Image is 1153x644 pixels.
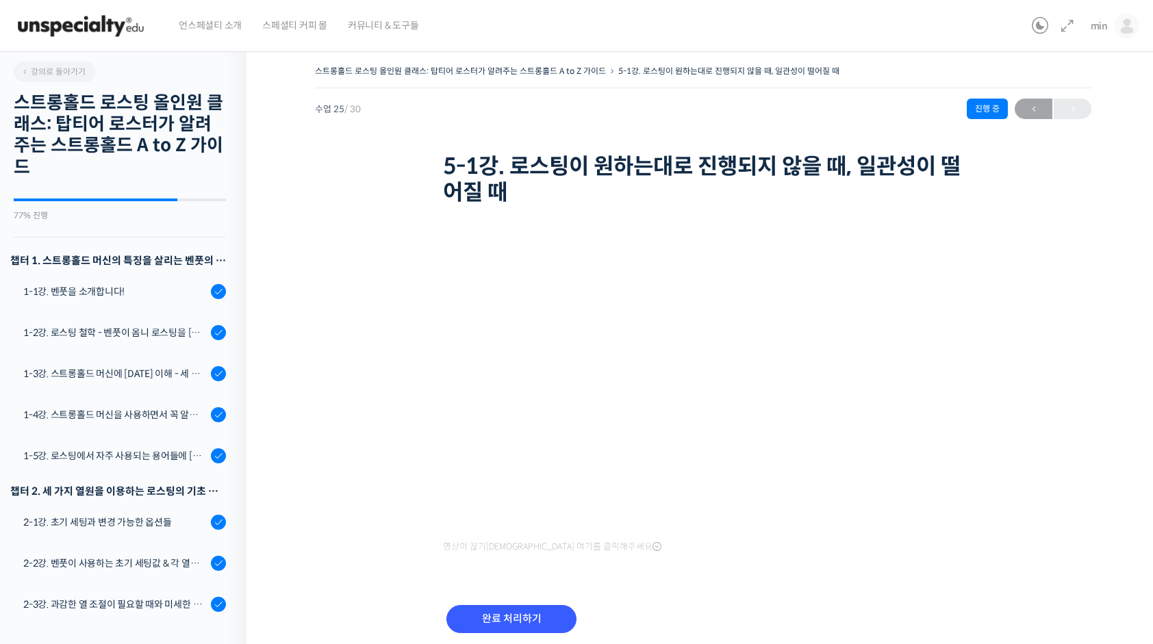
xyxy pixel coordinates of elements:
[23,407,207,422] div: 1-4강. 스트롱홀드 머신을 사용하면서 꼭 알고 있어야 할 유의사항
[1015,100,1052,118] span: ←
[344,103,361,115] span: / 30
[23,284,207,299] div: 1-1강. 벤풋을 소개합니다!
[23,515,207,530] div: 2-1강. 초기 세팅과 변경 가능한 옵션들
[315,66,606,76] a: 스트롱홀드 로스팅 올인원 클래스: 탑티어 로스터가 알려주는 스트롱홀드 A to Z 가이드
[443,153,963,206] h1: 5-1강. 로스팅이 원하는대로 진행되지 않을 때, 일관성이 떨어질 때
[10,482,226,500] div: 챕터 2. 세 가지 열원을 이용하는 로스팅의 기초 설계
[14,62,96,82] a: 강의로 돌아가기
[967,99,1008,119] div: 진행 중
[14,211,226,220] div: 77% 진행
[10,251,226,270] h3: 챕터 1. 스트롱홀드 머신의 특징을 살리는 벤풋의 로스팅 방식
[23,448,207,463] div: 1-5강. 로스팅에서 자주 사용되는 용어들에 [DATE] 이해
[1015,99,1052,119] a: ←이전
[23,556,207,571] div: 2-2강. 벤풋이 사용하는 초기 세팅값 & 각 열원이 하는 역할
[23,597,207,612] div: 2-3강. 과감한 열 조절이 필요할 때와 미세한 열 조절이 필요할 때
[21,66,86,77] span: 강의로 돌아가기
[14,92,226,178] h2: 스트롱홀드 로스팅 올인원 클래스: 탑티어 로스터가 알려주는 스트롱홀드 A to Z 가이드
[1091,20,1108,32] span: min
[443,541,661,552] span: 영상이 끊기[DEMOGRAPHIC_DATA] 여기를 클릭해주세요
[23,366,207,381] div: 1-3강. 스트롱홀드 머신에 [DATE] 이해 - 세 가지 열원이 만들어내는 변화
[446,605,576,633] input: 완료 처리하기
[618,66,839,76] a: 5-1강. 로스팅이 원하는대로 진행되지 않을 때, 일관성이 떨어질 때
[315,105,361,114] span: 수업 25
[23,325,207,340] div: 1-2강. 로스팅 철학 - 벤풋이 옴니 로스팅을 [DATE] 않는 이유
